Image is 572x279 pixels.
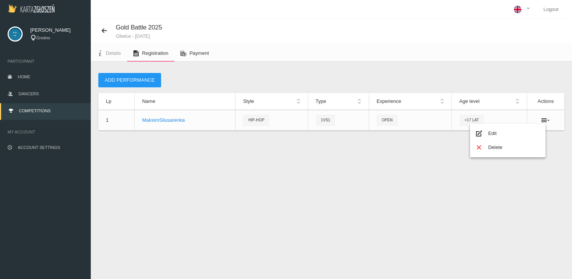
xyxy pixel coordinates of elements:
img: Logo [8,4,54,12]
span: Registration [142,50,168,56]
a: Edit [470,127,546,140]
button: Add performance [98,73,161,87]
td: 1 [98,110,134,130]
th: Actions [527,93,564,110]
th: Style [235,93,308,110]
small: Gliwice - [DATE] [116,34,162,39]
a: Registration [127,45,174,62]
img: svg [8,26,23,42]
span: Dancers [19,91,39,96]
span: Hip-hop [243,115,269,126]
span: Competitions [19,108,51,113]
span: Open [377,115,398,126]
p: Maksim Sliusarenka [142,116,228,124]
a: Payment [174,45,215,62]
th: Age level [451,93,527,110]
th: Lp [98,93,134,110]
a: Details [91,45,127,62]
span: Details [106,50,121,56]
span: 1vs1 [316,115,335,126]
a: Delete [470,141,546,154]
th: Type [308,93,369,110]
span: Gold Battle 2025 [116,24,162,31]
span: Account Settings [18,145,60,150]
span: [PERSON_NAME] [30,26,83,34]
span: Participant [8,57,83,65]
th: Experience [369,93,451,110]
th: Name [134,93,235,110]
span: My account [8,128,83,136]
span: +17 lat [459,115,484,126]
span: Home [18,74,30,79]
span: Payment [189,50,209,56]
div: Grodno [30,35,83,41]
